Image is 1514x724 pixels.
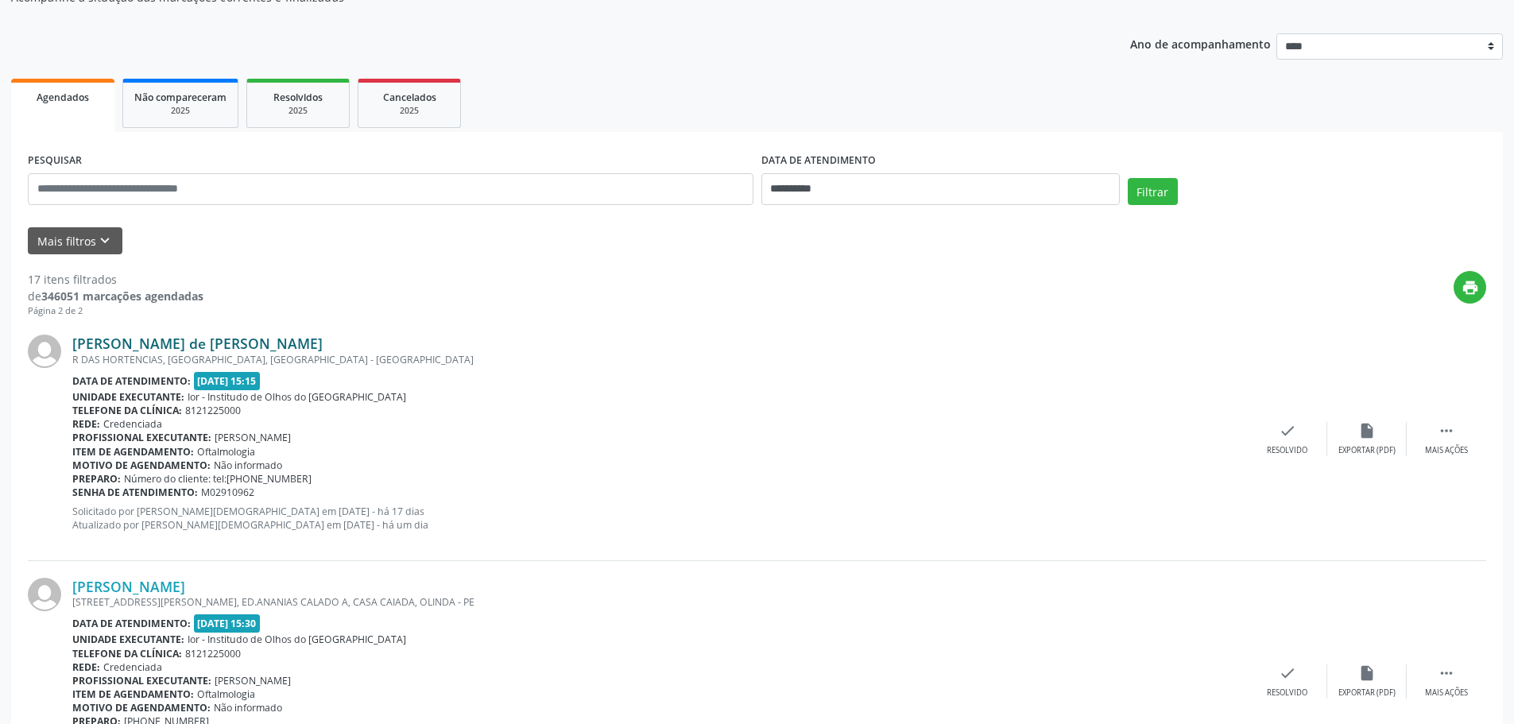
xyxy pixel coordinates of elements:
[28,288,203,304] div: de
[72,459,211,472] b: Motivo de agendamento:
[134,91,227,104] span: Não compareceram
[1425,445,1468,456] div: Mais ações
[96,232,114,250] i: keyboard_arrow_down
[1438,422,1455,439] i: 
[1425,687,1468,699] div: Mais ações
[215,674,291,687] span: [PERSON_NAME]
[72,431,211,444] b: Profissional executante:
[1462,279,1479,296] i: print
[28,271,203,288] div: 17 itens filtrados
[1128,178,1178,205] button: Filtrar
[28,227,122,255] button: Mais filtroskeyboard_arrow_down
[214,701,282,714] span: Não informado
[72,660,100,674] b: Rede:
[103,660,162,674] span: Credenciada
[28,304,203,318] div: Página 2 de 2
[72,578,185,595] a: [PERSON_NAME]
[72,595,1248,609] div: [STREET_ADDRESS][PERSON_NAME], ED.ANANIAS CALADO A, CASA CAIADA, OLINDA - PE
[124,472,312,486] span: Número do cliente: tel:[PHONE_NUMBER]
[370,105,449,117] div: 2025
[1338,687,1396,699] div: Exportar (PDF)
[72,417,100,431] b: Rede:
[1438,664,1455,682] i: 
[194,614,261,633] span: [DATE] 15:30
[72,353,1248,366] div: R DAS HORTENCIAS, [GEOGRAPHIC_DATA], [GEOGRAPHIC_DATA] - [GEOGRAPHIC_DATA]
[72,335,323,352] a: [PERSON_NAME] de [PERSON_NAME]
[185,404,241,417] span: 8121225000
[72,674,211,687] b: Profissional executante:
[194,372,261,390] span: [DATE] 15:15
[72,687,194,701] b: Item de agendamento:
[197,445,255,459] span: Oftalmologia
[188,633,406,646] span: Ior - Institudo de Olhos do [GEOGRAPHIC_DATA]
[197,687,255,701] span: Oftalmologia
[72,486,198,499] b: Senha de atendimento:
[761,149,876,173] label: DATA DE ATENDIMENTO
[258,105,338,117] div: 2025
[72,647,182,660] b: Telefone da clínica:
[1267,445,1307,456] div: Resolvido
[1130,33,1271,53] p: Ano de acompanhamento
[72,390,184,404] b: Unidade executante:
[214,459,282,472] span: Não informado
[72,374,191,388] b: Data de atendimento:
[72,633,184,646] b: Unidade executante:
[103,417,162,431] span: Credenciada
[1358,664,1376,682] i: insert_drive_file
[1267,687,1307,699] div: Resolvido
[72,701,211,714] b: Motivo de agendamento:
[1338,445,1396,456] div: Exportar (PDF)
[72,404,182,417] b: Telefone da clínica:
[273,91,323,104] span: Resolvidos
[1279,422,1296,439] i: check
[215,431,291,444] span: [PERSON_NAME]
[28,149,82,173] label: PESQUISAR
[72,445,194,459] b: Item de agendamento:
[383,91,436,104] span: Cancelados
[1454,271,1486,304] button: print
[201,486,254,499] span: M02910962
[1358,422,1376,439] i: insert_drive_file
[134,105,227,117] div: 2025
[28,335,61,368] img: img
[72,472,121,486] b: Preparo:
[188,390,406,404] span: Ior - Institudo de Olhos do [GEOGRAPHIC_DATA]
[41,288,203,304] strong: 346051 marcações agendadas
[28,578,61,611] img: img
[185,647,241,660] span: 8121225000
[1279,664,1296,682] i: check
[72,617,191,630] b: Data de atendimento:
[72,505,1248,532] p: Solicitado por [PERSON_NAME][DEMOGRAPHIC_DATA] em [DATE] - há 17 dias Atualizado por [PERSON_NAME...
[37,91,89,104] span: Agendados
